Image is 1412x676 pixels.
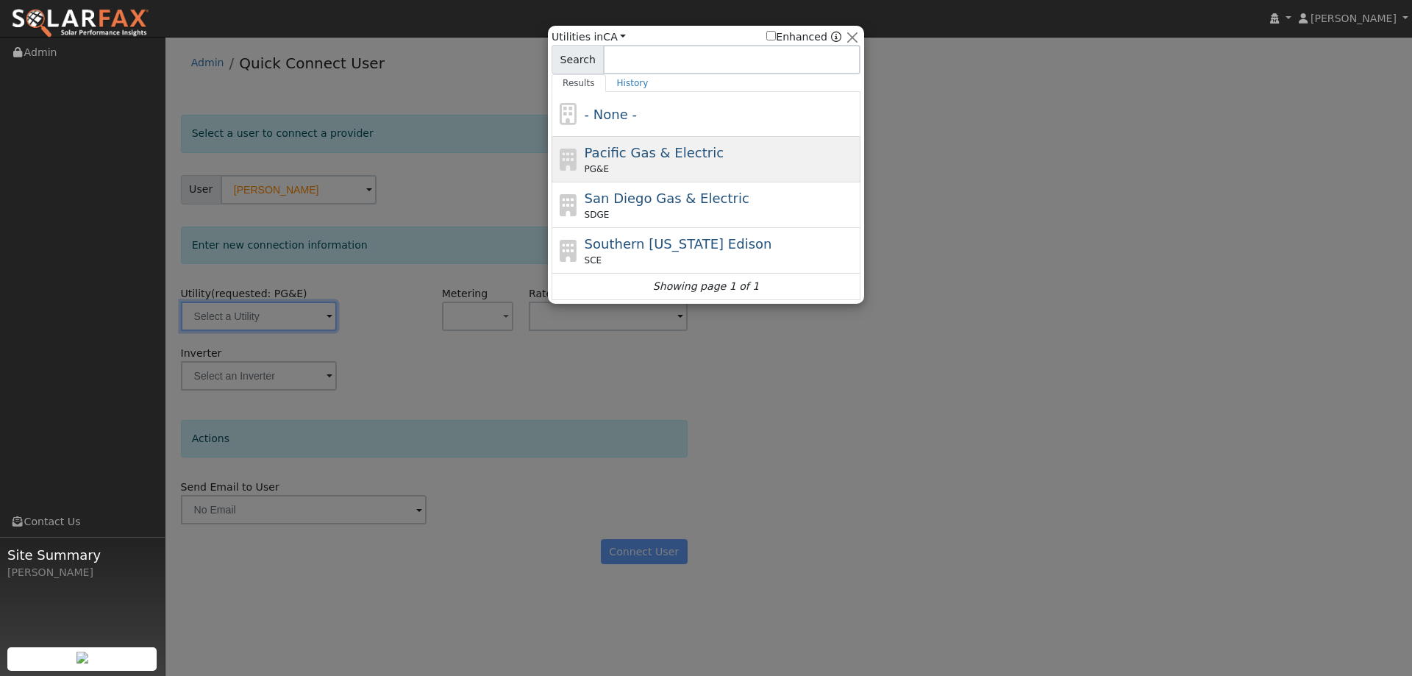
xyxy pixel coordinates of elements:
[585,191,749,206] span: San Diego Gas & Electric
[585,163,609,176] span: PG&E
[653,279,759,294] i: Showing page 1 of 1
[76,652,88,663] img: retrieve
[606,74,660,92] a: History
[7,545,157,565] span: Site Summary
[831,31,841,43] a: Enhanced Providers
[585,107,637,122] span: - None -
[552,45,604,74] span: Search
[585,208,610,221] span: SDGE
[7,565,157,580] div: [PERSON_NAME]
[585,254,602,267] span: SCE
[766,31,776,40] input: Enhanced
[766,29,827,45] label: Enhanced
[552,29,626,45] span: Utilities in
[585,236,772,252] span: Southern [US_STATE] Edison
[766,29,841,45] span: Show enhanced providers
[603,31,626,43] a: CA
[585,145,724,160] span: Pacific Gas & Electric
[1311,13,1397,24] span: [PERSON_NAME]
[552,74,606,92] a: Results
[11,8,149,39] img: SolarFax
